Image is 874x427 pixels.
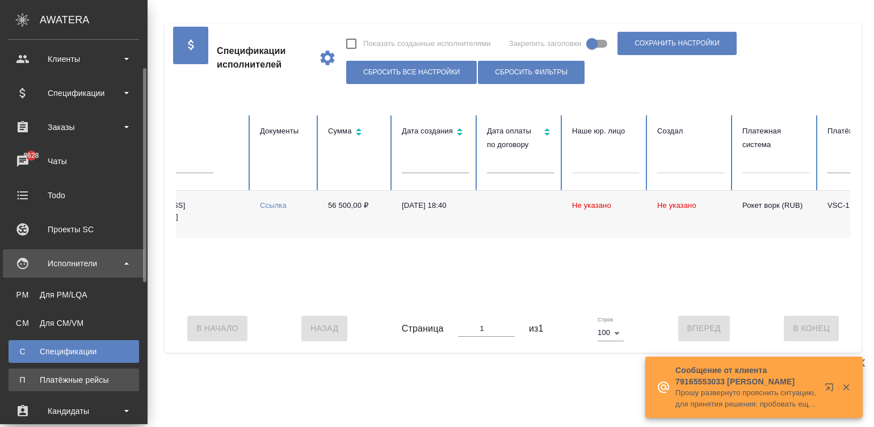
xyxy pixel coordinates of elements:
[14,317,133,329] div: Для CM/VM
[675,365,817,387] p: Сообщение от клиента 79165553033 [PERSON_NAME]
[9,221,139,238] div: Проекты SC
[40,9,148,31] div: AWATERA
[3,215,145,244] a: Проекты SC
[260,201,287,210] a: Ссылка
[3,181,145,210] a: Todo
[319,191,393,238] td: 56 500,00 ₽
[260,124,310,138] div: Документы
[118,124,242,138] div: Email
[9,187,139,204] div: Todo
[818,376,845,403] button: Открыть в новой вкладке
[14,346,133,357] div: Спецификации
[363,38,491,49] span: Показать созданные исполнителями
[393,191,478,238] td: [DATE] 18:40
[402,124,469,141] div: Сортировка
[478,61,585,84] button: Сбросить фильтры
[109,191,251,238] td: [EMAIL_ADDRESS][DOMAIN_NAME]
[328,124,384,141] div: Сортировка
[9,403,139,420] div: Кандидаты
[9,255,139,272] div: Исполнители
[9,51,139,68] div: Клиенты
[572,124,639,138] div: Наше юр. лицо
[733,191,818,238] td: Рокет ворк (RUB)
[9,153,139,170] div: Чаты
[495,68,568,77] span: Сбросить фильтры
[14,374,133,386] div: Платёжные рейсы
[9,85,139,102] div: Спецификации
[3,147,145,175] a: 8628Чаты
[617,32,737,55] button: Сохранить настройки
[675,387,817,410] p: Прошу развернуто прояснить ситуацию, для принятия решения: пробовать еще раз по электронной почте ил
[16,150,45,161] span: 8628
[572,201,611,210] span: Не указано
[529,322,544,336] span: из 1
[598,325,624,341] div: 100
[9,283,139,306] a: PMДля PM/LQA
[657,201,696,210] span: Не указано
[598,317,613,323] label: Строк
[487,124,554,152] div: Сортировка
[363,68,460,77] span: Сбросить все настройки
[9,369,139,391] a: ППлатёжные рейсы
[509,38,582,49] span: Закрепить заголовки
[635,39,720,48] span: Сохранить настройки
[217,44,309,72] span: Спецификации исполнителей
[402,322,444,336] span: Страница
[742,124,809,152] div: Платежная система
[9,119,139,136] div: Заказы
[9,340,139,363] a: ССпецификации
[346,61,477,84] button: Сбросить все настройки
[14,289,133,300] div: Для PM/LQA
[834,382,858,392] button: Закрыть
[657,124,724,138] div: Создал
[9,312,139,334] a: CMДля CM/VM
